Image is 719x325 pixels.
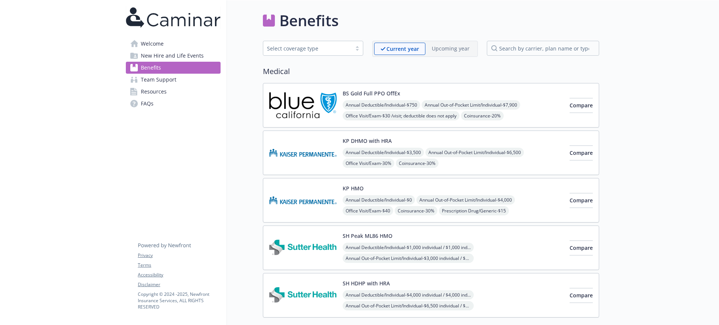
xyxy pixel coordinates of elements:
span: Compare [570,102,593,109]
a: Terms [138,262,220,269]
span: Office Visit/Exam - $30 /visit; deductible does not apply [343,111,459,120]
span: Annual Out-of-Pocket Limit/Individual - $4,000 [416,195,515,205]
a: Resources [126,86,221,98]
button: Compare [570,288,593,303]
input: search by carrier, plan name or type [487,41,599,56]
img: Kaiser Permanente Insurance Company carrier logo [269,184,337,216]
span: Annual Deductible/Individual - $4,000 individual / $4,000 individual family member [343,290,474,300]
a: New Hire and Life Events [126,50,221,62]
span: Compare [570,197,593,204]
a: Accessibility [138,272,220,278]
span: Upcoming year [425,43,476,55]
h2: Medical [263,66,599,77]
img: Kaiser Permanente Insurance Company carrier logo [269,137,337,169]
span: Annual Out-of-Pocket Limit/Individual - $7,900 [422,100,520,110]
a: Team Support [126,74,221,86]
div: Select coverage type [267,45,348,52]
span: Welcome [141,38,164,50]
span: Office Visit/Exam - $40 [343,206,393,215]
span: Annual Out-of-Pocket Limit/Individual - $3,000 individual / $3,000 individual family member [343,254,474,263]
span: Office Visit/Exam - 30% [343,159,394,168]
span: Compare [570,244,593,251]
img: Sutter Health Plan carrier logo [269,232,337,264]
button: Compare [570,145,593,160]
a: FAQs [126,98,221,110]
img: Sutter Health Plan carrier logo [269,279,337,311]
span: Annual Deductible/Individual - $750 [343,100,420,110]
span: Compare [570,292,593,299]
span: Benefits [141,62,161,74]
span: Compare [570,149,593,156]
button: BS Gold Full PPO OffEx [343,89,400,97]
button: KP HMO [343,184,364,192]
span: Resources [141,86,167,98]
span: Prescription Drug/Generic - $15 [439,206,509,215]
a: Privacy [138,252,220,259]
a: Welcome [126,38,221,50]
span: Annual Deductible/Individual - $0 [343,195,415,205]
p: Copyright © 2024 - 2025 , Newfront Insurance Services, ALL RIGHTS RESERVED [138,291,220,310]
button: Compare [570,98,593,113]
button: Compare [570,193,593,208]
span: New Hire and Life Events [141,50,204,62]
p: Current year [386,45,419,53]
a: Benefits [126,62,221,74]
p: Upcoming year [432,45,470,52]
span: FAQs [141,98,154,110]
span: Team Support [141,74,176,86]
h1: Benefits [279,9,339,32]
img: Blue Shield of California carrier logo [269,89,337,121]
span: Coinsurance - 30% [396,159,439,168]
span: Annual Out-of-Pocket Limit/Individual - $6,500 [425,148,524,157]
span: Annual Deductible/Individual - $1,000 individual / $1,000 individual family member [343,243,474,252]
button: SH Peak ML86 HMO [343,232,392,240]
span: Annual Deductible/Individual - $3,500 [343,148,424,157]
span: Annual Out-of-Pocket Limit/Individual - $6,500 individual / $6,500 individual family member [343,301,474,310]
button: SH HDHP with HRA [343,279,390,287]
button: Compare [570,240,593,255]
span: Coinsurance - 30% [395,206,437,215]
a: Disclaimer [138,281,220,288]
button: KP DHMO with HRA [343,137,392,145]
span: Coinsurance - 20% [461,111,504,120]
